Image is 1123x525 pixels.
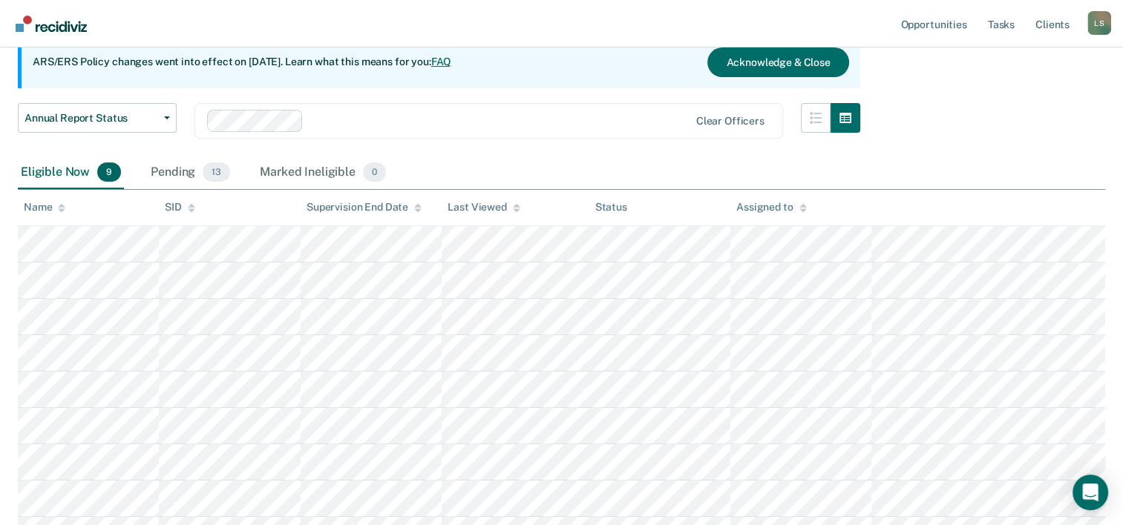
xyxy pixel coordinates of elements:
[24,201,65,214] div: Name
[165,201,195,214] div: SID
[1087,11,1111,35] div: L S
[18,156,124,189] div: Eligible Now9
[736,201,806,214] div: Assigned to
[24,112,158,125] span: Annual Report Status
[448,201,520,214] div: Last Viewed
[1087,11,1111,35] button: Profile dropdown button
[97,162,121,182] span: 9
[696,115,765,128] div: Clear officers
[16,16,87,32] img: Recidiviz
[595,201,627,214] div: Status
[1073,475,1108,510] div: Open Intercom Messenger
[431,56,452,67] a: FAQ
[307,201,422,214] div: Supervision End Date
[33,55,451,70] p: ARS/ERS Policy changes went into effect on [DATE]. Learn what this means for you:
[203,162,230,182] span: 13
[148,156,233,189] div: Pending13
[707,47,848,77] button: Acknowledge & Close
[18,103,177,133] button: Annual Report Status
[363,162,386,182] span: 0
[257,156,389,189] div: Marked Ineligible0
